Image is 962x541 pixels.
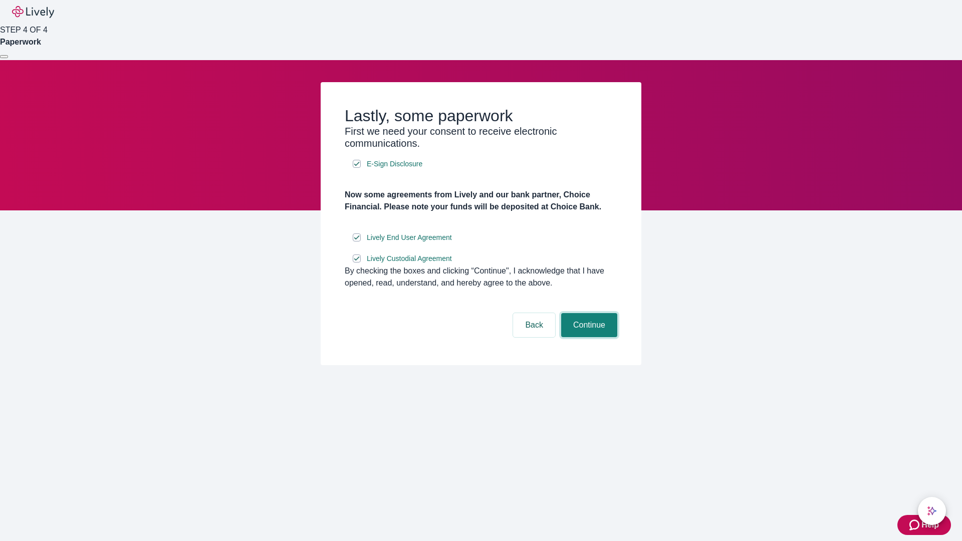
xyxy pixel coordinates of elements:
[909,519,921,531] svg: Zendesk support icon
[561,313,617,337] button: Continue
[345,189,617,213] h4: Now some agreements from Lively and our bank partner, Choice Financial. Please note your funds wi...
[367,232,452,243] span: Lively End User Agreement
[345,106,617,125] h2: Lastly, some paperwork
[513,313,555,337] button: Back
[897,515,951,535] button: Zendesk support iconHelp
[921,519,939,531] span: Help
[12,6,54,18] img: Lively
[918,497,946,525] button: chat
[345,265,617,289] div: By checking the boxes and clicking “Continue", I acknowledge that I have opened, read, understand...
[365,252,454,265] a: e-sign disclosure document
[927,506,937,516] svg: Lively AI Assistant
[367,159,422,169] span: E-Sign Disclosure
[367,253,452,264] span: Lively Custodial Agreement
[365,231,454,244] a: e-sign disclosure document
[345,125,617,149] h3: First we need your consent to receive electronic communications.
[365,158,424,170] a: e-sign disclosure document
